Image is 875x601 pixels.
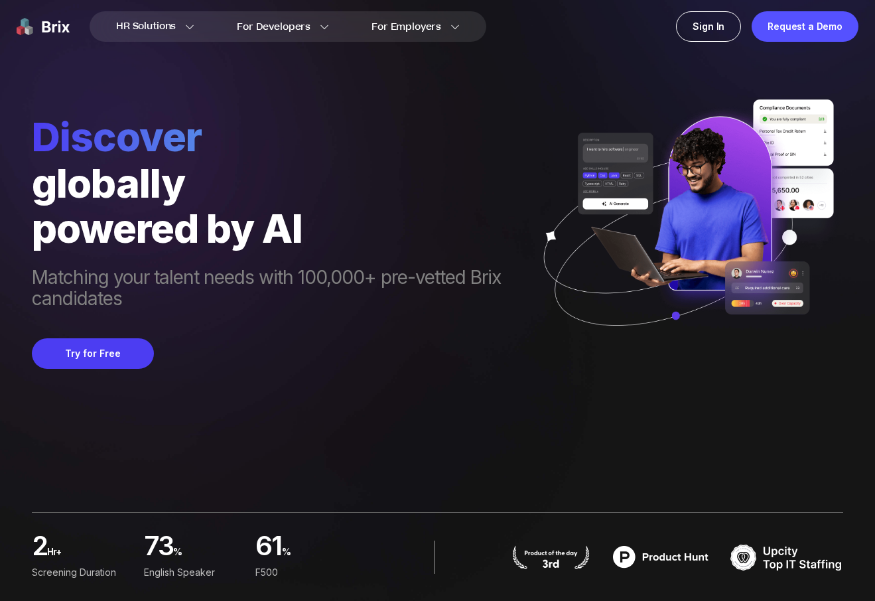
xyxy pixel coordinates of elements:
button: Try for Free [32,338,154,369]
span: % [282,541,357,570]
div: Screening duration [32,565,133,580]
a: Sign In [676,11,741,42]
span: For Developers [237,20,310,34]
span: HR Solutions [116,16,176,37]
div: globally [32,161,527,206]
span: For Employers [371,20,441,34]
img: ai generate [527,100,843,354]
a: Request a Demo [752,11,858,42]
span: 2 [32,534,47,563]
span: hr+ [47,541,133,570]
img: product hunt badge [604,541,717,574]
span: 73 [144,534,174,563]
img: product hunt badge [511,545,591,569]
span: Discover [32,113,527,161]
img: TOP IT STAFFING [730,541,843,574]
div: English Speaker [144,565,245,580]
div: F500 [255,565,357,580]
span: % [173,541,245,570]
div: powered by AI [32,206,527,251]
span: Matching your talent needs with 100,000+ pre-vetted Brix candidates [32,267,527,312]
span: 61 [255,534,282,563]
